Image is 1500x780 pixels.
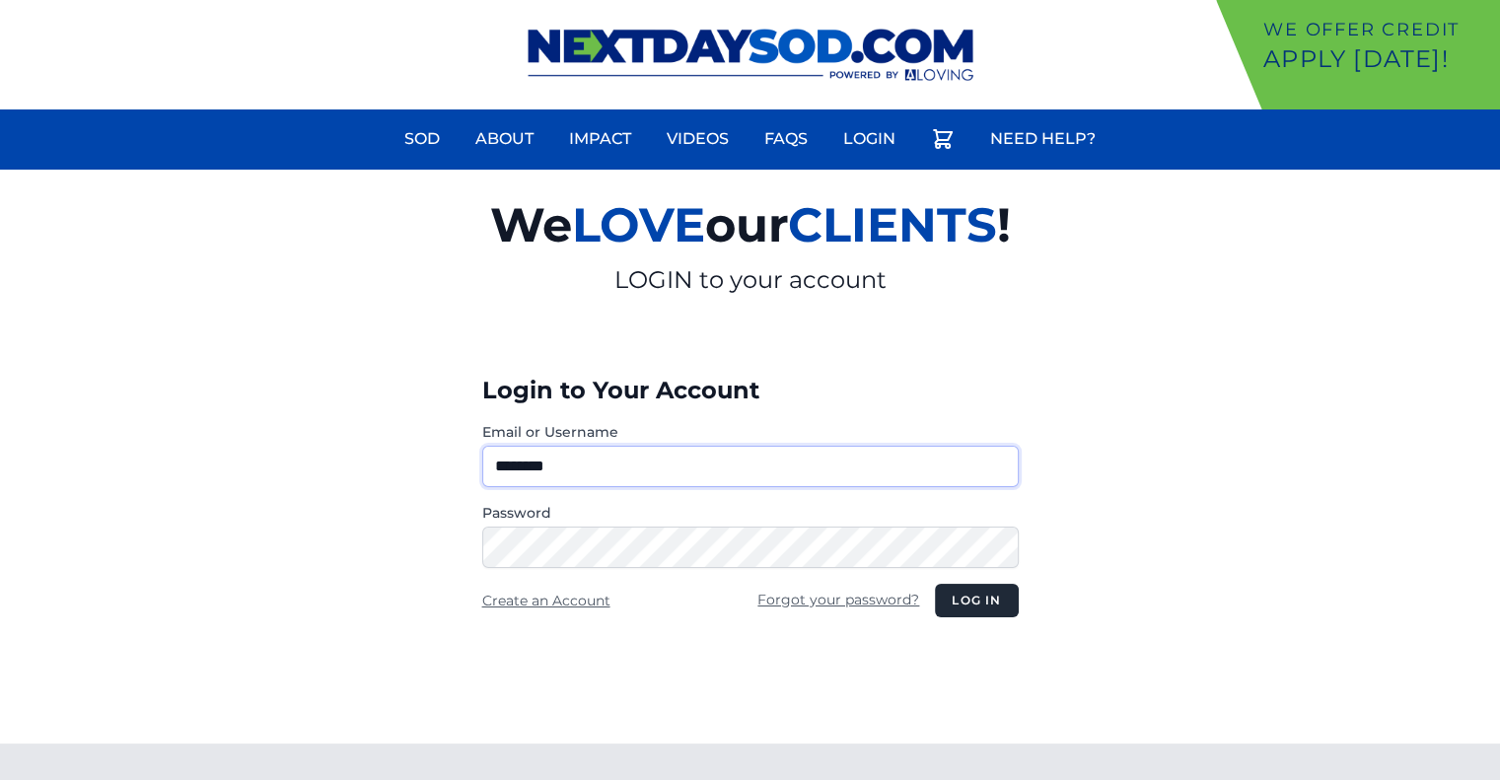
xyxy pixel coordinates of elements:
[464,115,545,163] a: About
[261,185,1240,264] h2: We our !
[482,422,1019,442] label: Email or Username
[572,196,705,253] span: LOVE
[393,115,452,163] a: Sod
[831,115,907,163] a: Login
[655,115,741,163] a: Videos
[1263,16,1492,43] p: We offer Credit
[1263,43,1492,75] p: Apply [DATE]!
[261,264,1240,296] p: LOGIN to your account
[788,196,997,253] span: CLIENTS
[978,115,1107,163] a: Need Help?
[757,591,919,608] a: Forgot your password?
[557,115,643,163] a: Impact
[482,503,1019,523] label: Password
[935,584,1018,617] button: Log in
[752,115,820,163] a: FAQs
[482,592,610,609] a: Create an Account
[482,375,1019,406] h3: Login to Your Account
